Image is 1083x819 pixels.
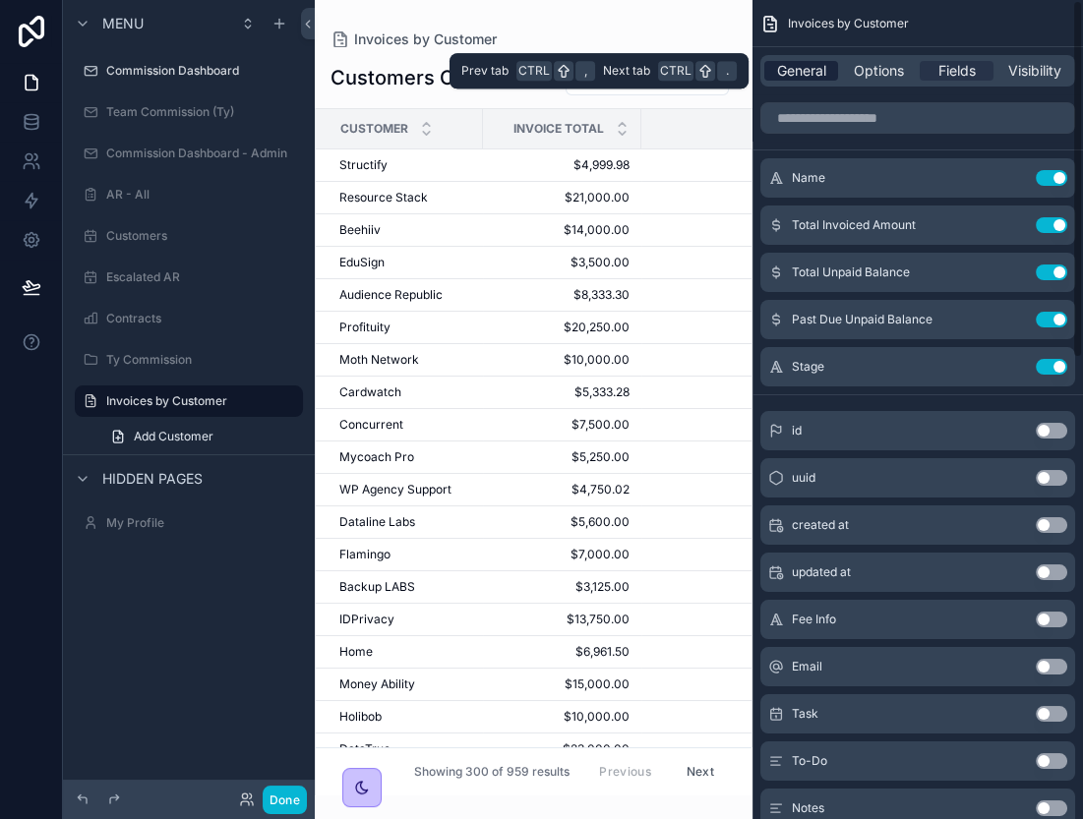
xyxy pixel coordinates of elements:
a: Commission Dashboard - Admin [75,138,303,169]
label: Customers [106,228,299,244]
span: General [777,61,826,81]
a: Add Customer [98,421,303,452]
a: AR - All [75,179,303,210]
span: Invoices by Customer [788,16,909,31]
span: Email [792,659,822,674]
label: AR - All [106,187,299,203]
span: Total Invoiced Amount [792,217,916,233]
a: Team Commission (Ty) [75,96,303,128]
span: Fields [938,61,976,81]
a: Invoices by Customer [75,385,303,417]
span: Customer [340,121,408,137]
span: Menu [102,14,144,33]
a: Escalated AR [75,262,303,293]
span: Invoice Total [513,121,604,137]
span: Ctrl [658,61,693,81]
span: Next tab [603,63,650,79]
button: Next [673,756,728,787]
span: Showing 300 of 959 results [414,764,570,780]
a: Customers [75,220,303,252]
label: Team Commission (Ty) [106,104,299,120]
span: Task [792,706,818,722]
label: Escalated AR [106,269,299,285]
span: id [792,423,802,439]
span: Visibility [1008,61,1061,81]
span: Hidden pages [102,469,203,489]
span: Fee Info [792,612,836,627]
span: updated at [792,564,851,580]
span: Name [792,170,825,186]
span: . [719,63,735,79]
a: Commission Dashboard [75,55,303,87]
span: Stage [792,359,824,375]
span: Past Due Unpaid Balance [792,312,933,327]
span: Total Unpaid Balance [792,264,910,280]
span: Add Customer [134,429,213,444]
span: created at [792,517,849,533]
span: uuid [792,470,815,486]
span: Ctrl [516,61,552,81]
a: Ty Commission [75,344,303,376]
span: Prev tab [461,63,509,79]
label: Invoices by Customer [106,393,291,409]
span: , [577,63,593,79]
span: To-Do [792,753,827,769]
label: Contracts [106,311,299,326]
span: Options [854,61,904,81]
button: Done [263,786,307,814]
label: Commission Dashboard [106,63,299,79]
label: Ty Commission [106,352,299,368]
a: Contracts [75,303,303,334]
a: My Profile [75,507,303,539]
label: Commission Dashboard - Admin [106,146,299,161]
label: My Profile [106,515,299,531]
